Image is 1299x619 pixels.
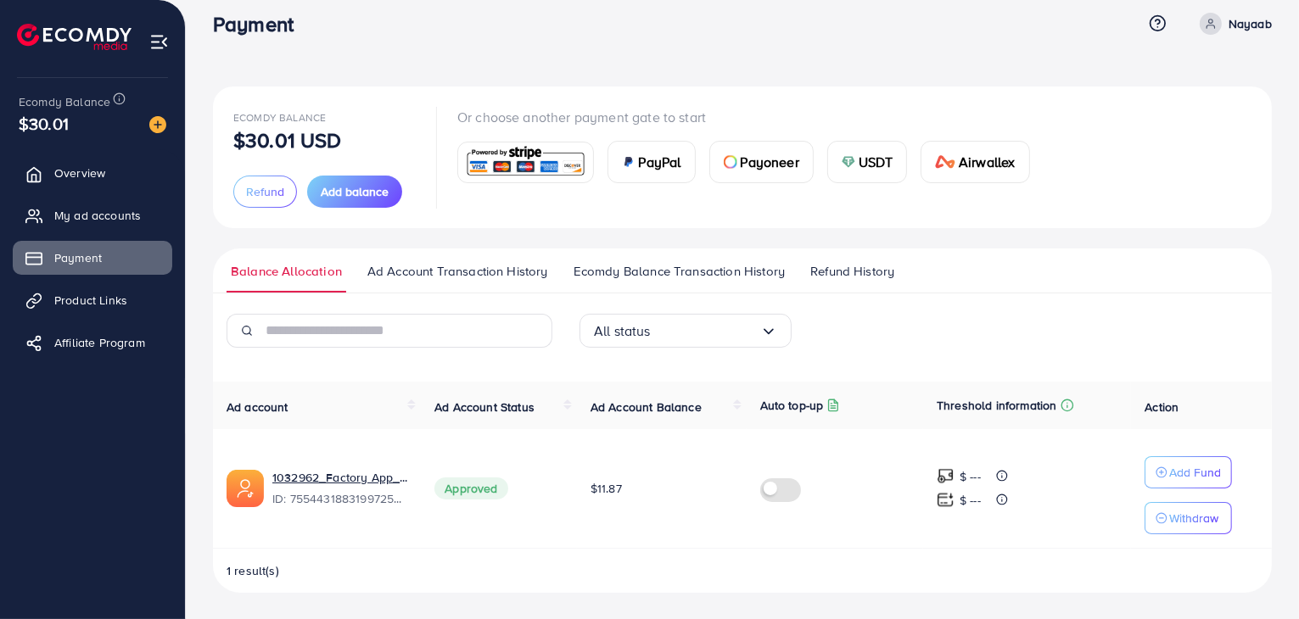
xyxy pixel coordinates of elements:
span: Ad Account Balance [591,399,702,415]
span: Product Links [54,292,127,309]
span: Refund [246,183,284,200]
button: Add Fund [1145,456,1232,488]
p: $30.01 USD [233,130,342,150]
p: Auto top-up [760,395,824,415]
p: Threshold information [937,395,1056,415]
span: ID: 7554431883199725575 [272,490,407,507]
a: cardAirwallex [921,141,1029,183]
a: Overview [13,156,172,190]
span: $11.87 [591,480,622,497]
span: Ecomdy Balance Transaction History [574,262,785,281]
span: Ecomdy Balance [233,110,326,125]
button: Add balance [307,176,402,208]
img: card [935,155,955,169]
p: Add Fund [1169,462,1221,482]
span: Ad account [227,399,288,415]
span: Affiliate Program [54,334,145,351]
span: Payoneer [741,152,799,172]
span: All status [594,318,651,344]
span: Airwallex [959,152,1015,172]
img: card [724,155,737,169]
input: Search for option [651,318,760,344]
button: Withdraw [1145,502,1232,534]
img: menu [149,32,169,52]
img: card [622,155,636,169]
span: Balance Allocation [231,262,342,281]
img: top-up amount [937,491,955,509]
p: Withdraw [1169,508,1218,528]
span: Approved [434,477,507,499]
span: Ad Account Status [434,399,535,415]
a: Product Links [13,283,172,317]
button: Refund [233,176,297,208]
img: card [842,155,855,169]
span: PayPal [639,152,681,172]
img: image [149,116,166,133]
div: Search for option [580,314,792,348]
a: cardPayPal [608,141,696,183]
span: $30.01 [19,111,69,136]
a: Affiliate Program [13,326,172,360]
img: card [463,144,588,181]
h3: Payment [213,12,307,36]
p: $ --- [960,490,981,510]
a: 1032962_Factory App_1758903417732 [272,469,407,486]
img: top-up amount [937,467,955,485]
a: cardUSDT [827,141,908,183]
a: card [457,142,594,183]
img: logo [17,24,132,50]
p: $ --- [960,466,981,487]
span: Action [1145,399,1179,415]
span: Ad Account Transaction History [367,262,548,281]
span: My ad accounts [54,207,141,224]
div: <span class='underline'>1032962_Factory App_1758903417732</span></br>7554431883199725575 [272,469,407,508]
p: Nayaab [1229,14,1272,34]
span: Ecomdy Balance [19,93,110,110]
span: 1 result(s) [227,562,279,579]
iframe: Chat [1227,543,1286,606]
span: Payment [54,249,102,266]
a: Payment [13,241,172,275]
span: Refund History [810,262,894,281]
a: My ad accounts [13,198,172,232]
span: Add balance [321,183,389,200]
span: USDT [859,152,893,172]
span: Overview [54,165,105,181]
img: ic-ads-acc.e4c84228.svg [227,470,264,507]
p: Or choose another payment gate to start [457,107,1044,127]
a: Nayaab [1193,13,1272,35]
a: cardPayoneer [709,141,814,183]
